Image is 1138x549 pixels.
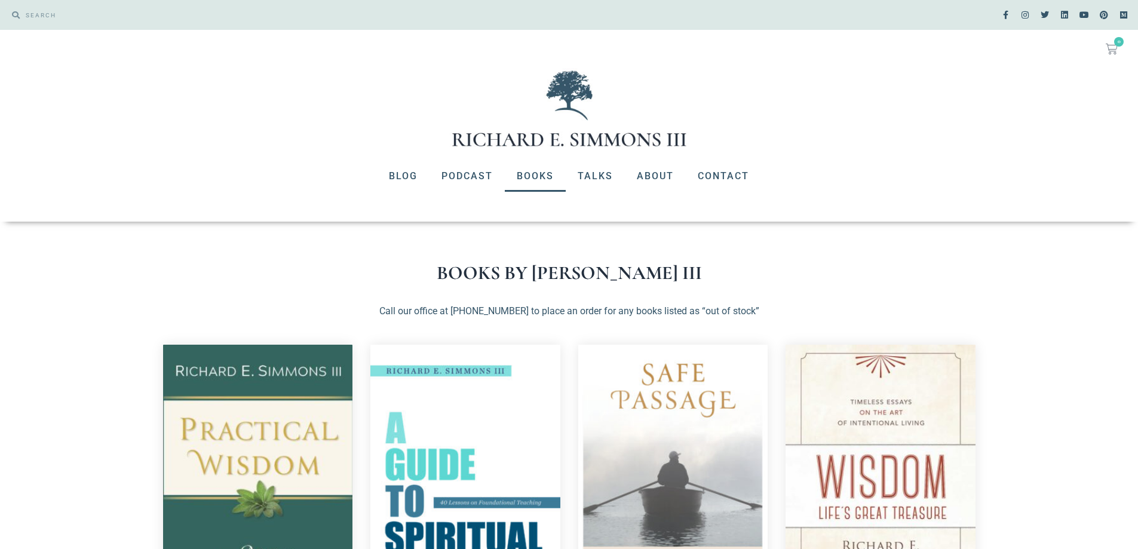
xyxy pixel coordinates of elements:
[430,161,505,192] a: Podcast
[20,6,563,24] input: SEARCH
[566,161,625,192] a: Talks
[1091,36,1132,62] a: 0
[505,161,566,192] a: Books
[377,161,430,192] a: Blog
[1114,37,1124,47] span: 0
[163,304,976,318] p: Call our office at [PHONE_NUMBER] to place an order for any books listed as “out of stock”
[625,161,686,192] a: About
[686,161,761,192] a: Contact
[163,263,976,283] h1: Books by [PERSON_NAME] III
